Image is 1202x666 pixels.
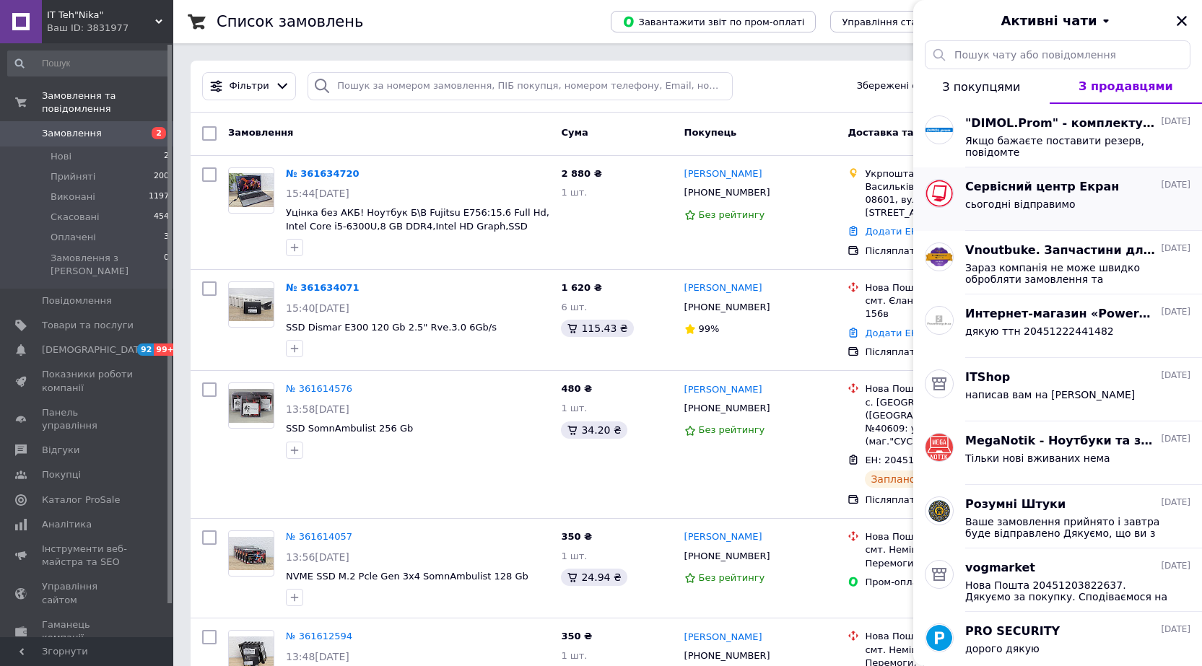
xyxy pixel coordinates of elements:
h1: Список замовлень [217,13,363,30]
span: дякую ттн 20451222441482 [965,325,1114,337]
span: 0 [164,252,169,278]
span: Якщо бажаєте поставити резерв, повідомте [965,135,1170,158]
span: 1 шт. [561,187,587,198]
div: смт. Єланець, №1: вул. Соборна, 156в [865,294,1032,320]
span: Покупці [42,468,81,481]
span: Аналітика [42,518,92,531]
span: 99+ [154,343,178,356]
div: 34.20 ₴ [561,421,627,439]
span: Оплачені [51,231,96,244]
a: № 361634071 [286,282,360,293]
span: 1 шт. [561,403,587,413]
span: vogmarket [965,560,1035,577]
div: Нова Пошта [865,630,1032,643]
span: 15:44[DATE] [286,188,349,199]
span: Сервісний центр Екран [965,179,1119,196]
span: 3 [164,231,169,244]
span: Зараз компанія не може швидко обробляти замовлення та повідомлення, оскільки за її графіком робот... [965,262,1170,285]
span: написав вам на [PERSON_NAME] [965,389,1135,400]
span: Прийняті [51,170,95,183]
span: 1 620 ₴ [561,282,601,293]
span: ЕН: 20451247144644 [865,455,967,465]
span: Нові [51,150,71,163]
div: 115.43 ₴ [561,320,633,337]
span: Каталог ProSale [42,494,120,507]
span: Фільтри [230,79,269,93]
a: № 361614057 [286,531,352,542]
span: 13:56[DATE] [286,551,349,563]
a: SSD SomnAmbulist 256 Gb [286,423,413,434]
a: № 361612594 [286,631,352,641]
div: Укрпошта [865,167,1032,180]
button: Активні чати [954,12,1162,30]
span: Відгуки [42,444,79,457]
button: З продавцями [1050,69,1202,104]
span: Управління статусами [842,17,952,27]
span: Без рейтингу [699,209,765,220]
button: Завантажити звіт по пром-оплаті [611,11,816,32]
span: [DATE] [1161,242,1190,255]
button: MegaNotik - Ноутбуки та запчастини до них.[DATE]Тільки нові вживаних нема [913,421,1202,485]
span: 92 [137,343,154,356]
span: 2 [164,150,169,163]
a: Додати ЕН [865,226,918,237]
a: [PERSON_NAME] [684,383,762,397]
div: Васильків ([GEOGRAPHIC_DATA].), 08601, вул. [PERSON_NAME][STREET_ADDRESS] [865,180,1032,220]
a: [PERSON_NAME] [684,530,762,544]
a: № 361614576 [286,383,352,394]
span: IT Teh"Nika" [47,9,155,22]
span: 2 880 ₴ [561,168,601,179]
span: 99% [699,323,720,334]
span: Ваше замовлення прийнято і завтра буде відправлено Дякуємо, що ви з нами ❤️ [965,516,1170,539]
span: [DATE] [1161,115,1190,128]
div: Післяплата [865,494,1032,507]
button: ITShop[DATE]написав вам на [PERSON_NAME] [913,358,1202,421]
span: Замовлення [228,127,293,138]
a: Фото товару [228,167,274,214]
img: 4628292866_w0_h128_4628292866.jpg [926,624,953,652]
div: смт. Немішаєве, №1: вул. Перемоги, 41 [865,543,1032,569]
span: Интернет-магазин «PowerEnergy» [965,306,1158,323]
a: Уцінка без АКБ! Ноутбук Б\В Fujitsu E756:15.6 Full Hd, Intel Core i5-6300U,8 GB DDR4,Intel HD Gra... [286,207,549,245]
span: 13:58[DATE] [286,403,349,415]
span: З продавцями [1079,79,1173,93]
span: Доставка та оплата [848,127,954,138]
span: 1 шт. [561,650,587,661]
a: Фото товару [228,382,274,429]
span: З покупцями [942,80,1020,94]
span: сьогодні відправимо [965,198,1076,210]
input: Пошук [7,51,170,76]
span: MegaNotik - Ноутбуки та запчастини до них. [965,433,1158,450]
div: Післяплата [865,346,1032,359]
span: [DEMOGRAPHIC_DATA] [42,343,149,356]
a: Фото товару [228,281,274,328]
span: Замовлення та повідомлення [42,89,173,115]
a: SSD Dismar E300 120 Gb 2.5" Rve.3.0 6Gb/s [286,322,497,333]
div: Післяплата [865,245,1032,258]
a: NVME SSD M.2 Pcle Gen 3x4 SomnAmbulist 128 Gb [286,571,528,582]
span: Розумні Штуки [965,496,1066,513]
span: 2 [152,127,166,139]
div: Нова Пошта [865,281,1032,294]
a: [PERSON_NAME] [684,631,762,644]
button: Vnoutbuke. Запчастини для ноутбуків опт - роздріб ![DATE]Зараз компанія не може швидко обробляти ... [913,231,1202,294]
button: "DIMOL.Prom" - комплектуючі для ноутбуків[DATE]Якщо бажаєте поставити резерв, повідомте [913,104,1202,167]
span: Повідомлення [42,294,112,307]
span: 454 [154,211,169,224]
div: Нова Пошта [865,530,1032,543]
div: [PHONE_NUMBER] [681,647,773,665]
span: Гаманець компанії [42,618,134,644]
span: [DATE] [1161,496,1190,509]
span: Тільки нові вживаних нема [965,452,1110,464]
span: 200 [154,170,169,183]
span: [DATE] [1161,179,1190,191]
span: [DATE] [1161,560,1190,572]
div: [PHONE_NUMBER] [681,399,773,418]
span: Завантажити звіт по пром-оплаті [622,15,804,28]
span: [DATE] [1161,623,1190,636]
span: Покупець [684,127,737,138]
